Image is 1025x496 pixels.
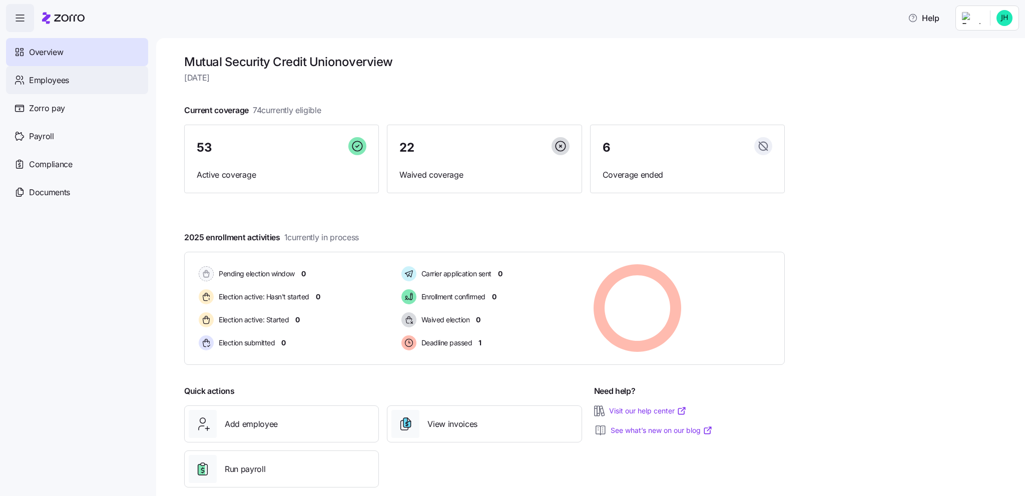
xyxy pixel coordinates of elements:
span: Need help? [594,385,636,397]
a: Compliance [6,150,148,178]
button: Help [900,8,947,28]
span: 6 [603,142,611,154]
span: 1 currently in process [284,231,359,244]
a: Documents [6,178,148,206]
span: Deadline passed [418,338,472,348]
span: Carrier application sent [418,269,491,279]
span: Documents [29,186,70,199]
span: 0 [301,269,306,279]
span: 0 [295,315,300,325]
span: 0 [316,292,320,302]
span: Quick actions [184,385,235,397]
span: Active coverage [197,169,366,181]
a: Visit our help center [609,406,687,416]
a: Zorro pay [6,94,148,122]
span: Run payroll [225,463,265,475]
a: Payroll [6,122,148,150]
span: 74 currently eligible [253,104,321,117]
img: 8c8e6c77ffa765d09eea4464d202a615 [996,10,1012,26]
span: 0 [476,315,480,325]
span: 0 [492,292,496,302]
span: Employees [29,74,69,87]
span: Coverage ended [603,169,772,181]
span: 22 [399,142,414,154]
span: Help [908,12,939,24]
span: View invoices [427,418,477,430]
span: Enrollment confirmed [418,292,485,302]
span: Waived election [418,315,470,325]
span: Pending election window [216,269,295,279]
a: Overview [6,38,148,66]
span: Payroll [29,130,54,143]
span: 0 [281,338,286,348]
span: 0 [498,269,502,279]
span: Waived coverage [399,169,569,181]
h1: Mutual Security Credit Union overview [184,54,785,70]
a: See what’s new on our blog [611,425,713,435]
span: Election active: Hasn't started [216,292,309,302]
span: Overview [29,46,63,59]
a: Employees [6,66,148,94]
span: Election submitted [216,338,275,348]
span: 1 [478,338,481,348]
span: Current coverage [184,104,321,117]
span: Election active: Started [216,315,289,325]
span: Compliance [29,158,73,171]
img: Employer logo [962,12,982,24]
span: Zorro pay [29,102,65,115]
span: Add employee [225,418,278,430]
span: 53 [197,142,212,154]
span: [DATE] [184,72,785,84]
span: 2025 enrollment activities [184,231,359,244]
